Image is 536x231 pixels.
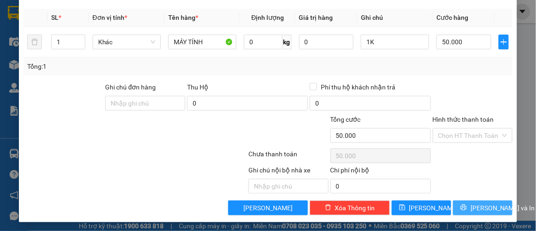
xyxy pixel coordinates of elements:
[453,201,512,215] button: printer[PERSON_NAME] và In
[357,9,433,27] th: Ghi chú
[499,38,508,46] span: plus
[243,203,293,213] span: [PERSON_NAME]
[299,14,333,21] span: Giá trị hàng
[5,53,74,69] h2: RAHJXQD1
[105,96,185,111] input: Ghi chú đơn hàng
[48,53,223,141] h2: VP Nhận: Văn phòng Cảnh Dương
[436,14,468,21] span: Cước hàng
[392,201,451,215] button: save[PERSON_NAME]
[471,203,535,213] span: [PERSON_NAME] và In
[361,35,429,49] input: Ghi Chú
[460,204,467,212] span: printer
[27,35,42,49] button: delete
[98,35,155,49] span: Khác
[105,83,156,91] label: Ghi chú đơn hàng
[56,22,155,37] b: [PERSON_NAME]
[299,35,353,49] input: 0
[27,61,208,71] div: Tổng: 1
[168,14,198,21] span: Tên hàng
[51,14,59,21] span: SL
[335,203,375,213] span: Xóa Thông tin
[187,83,208,91] span: Thu Hộ
[248,165,329,179] div: Ghi chú nội bộ nhà xe
[310,201,390,215] button: deleteXóa Thông tin
[325,204,331,212] span: delete
[499,35,509,49] button: plus
[330,165,431,179] div: Chi phí nội bộ
[228,201,308,215] button: [PERSON_NAME]
[409,203,459,213] span: [PERSON_NAME]
[283,35,292,49] span: kg
[433,116,494,123] label: Hình thức thanh toán
[247,149,330,165] div: Chưa thanh toán
[168,35,236,49] input: VD: Bàn, Ghế
[248,179,329,194] input: Nhập ghi chú
[317,82,399,92] span: Phí thu hộ khách nhận trả
[251,14,284,21] span: Định lượng
[330,116,361,123] span: Tổng cước
[93,14,127,21] span: Đơn vị tính
[399,204,406,212] span: save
